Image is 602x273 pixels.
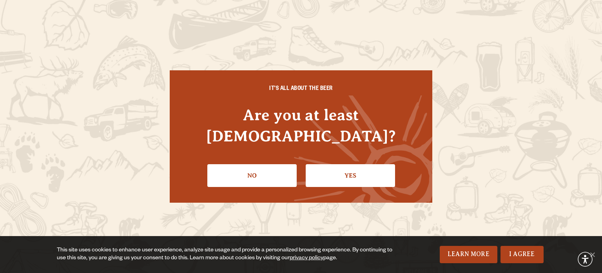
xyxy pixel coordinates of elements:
h6: IT'S ALL ABOUT THE BEER [185,86,417,93]
a: privacy policy [290,255,323,262]
a: I Agree [500,246,544,263]
a: No [207,164,297,187]
a: Confirm I'm 21 or older [306,164,395,187]
h4: Are you at least [DEMOGRAPHIC_DATA]? [185,104,417,146]
a: Learn More [440,246,497,263]
div: This site uses cookies to enhance user experience, analyze site usage and provide a personalized ... [57,247,395,262]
